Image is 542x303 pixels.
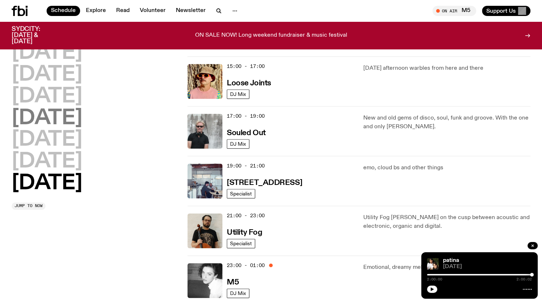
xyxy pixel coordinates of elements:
[230,291,246,296] span: DJ Mix
[12,202,46,210] button: Jump to now
[187,64,222,99] img: Tyson stands in front of a paperbark tree wearing orange sunglasses, a suede bucket hat and a pin...
[12,65,82,85] button: [DATE]
[517,278,532,281] span: 2:00:02
[187,114,222,149] img: Stephen looks directly at the camera, wearing a black tee, black sunglasses and headphones around...
[230,241,252,246] span: Specialist
[227,189,255,198] a: Specialist
[187,163,222,198] img: Pat sits at a dining table with his profile facing the camera. Rhea sits to his left facing the c...
[486,8,516,14] span: Support Us
[15,204,43,208] span: Jump to now
[230,92,246,97] span: DJ Mix
[427,278,442,281] span: 2:00:00
[227,178,302,187] a: [STREET_ADDRESS]
[12,173,82,194] button: [DATE]
[12,86,82,107] button: [DATE]
[432,6,476,16] button: On AirM5
[230,141,246,147] span: DJ Mix
[363,163,530,172] p: emo, cloud bs and other things
[227,89,249,99] a: DJ Mix
[227,113,265,120] span: 17:00 - 19:00
[187,213,222,248] img: Peter holds a cello, wearing a black graphic tee and glasses. He looks directly at the camera aga...
[363,64,530,73] p: [DATE] afternoon warbles from here and there
[112,6,134,16] a: Read
[171,6,210,16] a: Newsletter
[227,80,271,87] h3: Loose Joints
[227,179,302,187] h3: [STREET_ADDRESS]
[135,6,170,16] a: Volunteer
[227,63,265,70] span: 15:00 - 17:00
[227,139,249,149] a: DJ Mix
[227,129,266,137] h3: Souled Out
[227,288,249,298] a: DJ Mix
[227,128,266,137] a: Souled Out
[195,32,347,39] p: ON SALE NOW! Long weekend fundraiser & music festival
[82,6,110,16] a: Explore
[227,229,262,237] h3: Utility Fog
[443,258,459,263] a: patina
[227,78,271,87] a: Loose Joints
[227,227,262,237] a: Utility Fog
[12,130,82,150] button: [DATE]
[12,43,82,63] button: [DATE]
[363,213,530,231] p: Utility Fog [PERSON_NAME] on the cusp between acoustic and electronic, organic and digital.
[12,26,58,45] h3: SYDCITY: [DATE] & [DATE]
[443,264,532,270] span: [DATE]
[363,263,530,272] p: Emotional, dreamy melodies, deep riffs and post punk sounds.
[227,277,239,286] a: M5
[12,151,82,172] button: [DATE]
[230,191,252,197] span: Specialist
[363,114,530,131] p: New and old gems of disco, soul, funk and groove. With the one and only [PERSON_NAME].
[12,108,82,129] button: [DATE]
[482,6,530,16] button: Support Us
[227,239,255,248] a: Specialist
[227,212,265,219] span: 21:00 - 23:00
[227,162,265,169] span: 19:00 - 21:00
[47,6,80,16] a: Schedule
[227,279,239,286] h3: M5
[187,263,222,298] img: A black and white photo of Lilly wearing a white blouse and looking up at the camera.
[227,262,265,269] span: 23:00 - 01:00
